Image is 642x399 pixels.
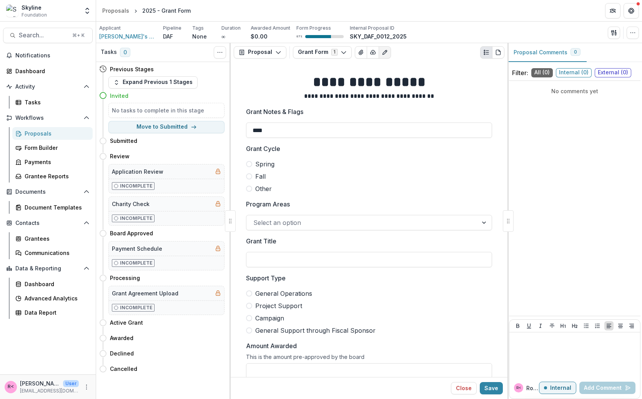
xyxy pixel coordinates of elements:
[15,220,80,226] span: Contacts
[6,5,18,17] img: Skyline
[192,32,207,40] p: None
[3,49,93,62] button: Notifications
[251,25,290,32] p: Awarded Amount
[15,265,80,272] span: Data & Reporting
[246,107,303,116] p: Grant Notes & Flags
[120,304,153,311] p: Incomplete
[255,159,274,169] span: Spring
[110,365,137,373] h4: Cancelled
[110,319,143,327] h4: Active Grant
[12,201,93,214] a: Document Templates
[20,387,79,394] p: [EMAIL_ADDRESS][DOMAIN_NAME]
[379,46,391,59] button: Edit as form
[296,25,331,32] p: Form Progress
[110,65,154,73] h4: Previous Stages
[82,3,93,18] button: Open entity switcher
[20,379,60,387] p: [PERSON_NAME] <[PERSON_NAME][EMAIL_ADDRESS][DOMAIN_NAME]>
[25,280,86,288] div: Dashboard
[3,112,93,124] button: Open Workflows
[550,385,571,391] p: Internal
[63,380,79,387] p: User
[12,127,93,140] a: Proposals
[579,382,635,394] button: Add Comment
[25,172,86,180] div: Grantee Reports
[559,321,568,330] button: Heading 1
[12,278,93,290] a: Dashboard
[3,186,93,198] button: Open Documents
[8,384,14,389] div: Rose Brookhouse <rose@skylinefoundation.org>
[512,68,528,77] p: Filter:
[25,203,86,211] div: Document Templates
[108,121,225,133] button: Move to Submitted
[101,49,117,55] h3: Tasks
[624,3,639,18] button: Get Help
[3,217,93,229] button: Open Contacts
[3,262,93,275] button: Open Data & Reporting
[110,152,130,160] h4: Review
[110,137,137,145] h4: Submitted
[12,246,93,259] a: Communications
[507,43,587,62] button: Proposal Comments
[25,308,86,317] div: Data Report
[15,189,80,195] span: Documents
[246,199,290,209] p: Program Areas
[112,200,150,208] h5: Charity Check
[12,292,93,305] a: Advanced Analytics
[108,76,198,89] button: Expand Previous 1 Stages
[120,183,153,189] p: Incomplete
[595,68,631,77] span: External ( 0 )
[255,326,376,335] span: General Support through Fiscal Sponsor
[99,25,121,32] p: Applicant
[246,144,280,153] p: Grant Cycle
[110,229,153,237] h4: Board Approved
[25,158,86,166] div: Payments
[12,232,93,245] a: Grantees
[15,52,90,59] span: Notifications
[71,31,86,40] div: ⌘ + K
[255,184,272,193] span: Other
[221,25,241,32] p: Duration
[192,25,204,32] p: Tags
[3,80,93,93] button: Open Activity
[163,32,173,40] p: DAF
[214,46,226,59] button: Toggle View Cancelled Tasks
[251,32,268,40] p: $0.00
[99,32,157,40] span: [PERSON_NAME]'s DAF Test Org
[350,32,407,40] p: SKY_DAF_0012_2025
[120,215,153,222] p: Incomplete
[531,68,553,77] span: All ( 0 )
[536,321,545,330] button: Italicize
[234,46,286,59] button: Proposal
[22,12,47,18] span: Foundation
[246,273,286,283] p: Support Type
[246,236,276,246] p: Grant Title
[120,48,130,57] span: 0
[25,98,86,106] div: Tasks
[120,260,153,267] p: Incomplete
[255,289,312,298] span: General Operations
[19,32,68,39] span: Search...
[110,92,128,100] h4: Invited
[12,96,93,109] a: Tasks
[12,170,93,183] a: Grantee Reports
[15,67,86,75] div: Dashboard
[82,382,91,392] button: More
[112,245,162,253] h5: Payment Schedule
[574,49,577,55] span: 0
[539,382,576,394] button: Internal
[246,341,297,350] p: Amount Awarded
[22,3,47,12] div: Skyline
[112,106,221,114] h5: No tasks to complete in this stage
[25,235,86,243] div: Grantees
[513,321,522,330] button: Bold
[110,274,140,282] h4: Processing
[480,382,503,394] button: Save
[12,156,93,168] a: Payments
[582,321,591,330] button: Bullet List
[293,46,352,59] button: Grant Form1
[556,68,592,77] span: Internal ( 0 )
[451,382,477,394] button: Close
[255,301,302,310] span: Project Support
[99,5,132,16] a: Proposals
[25,294,86,302] div: Advanced Analytics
